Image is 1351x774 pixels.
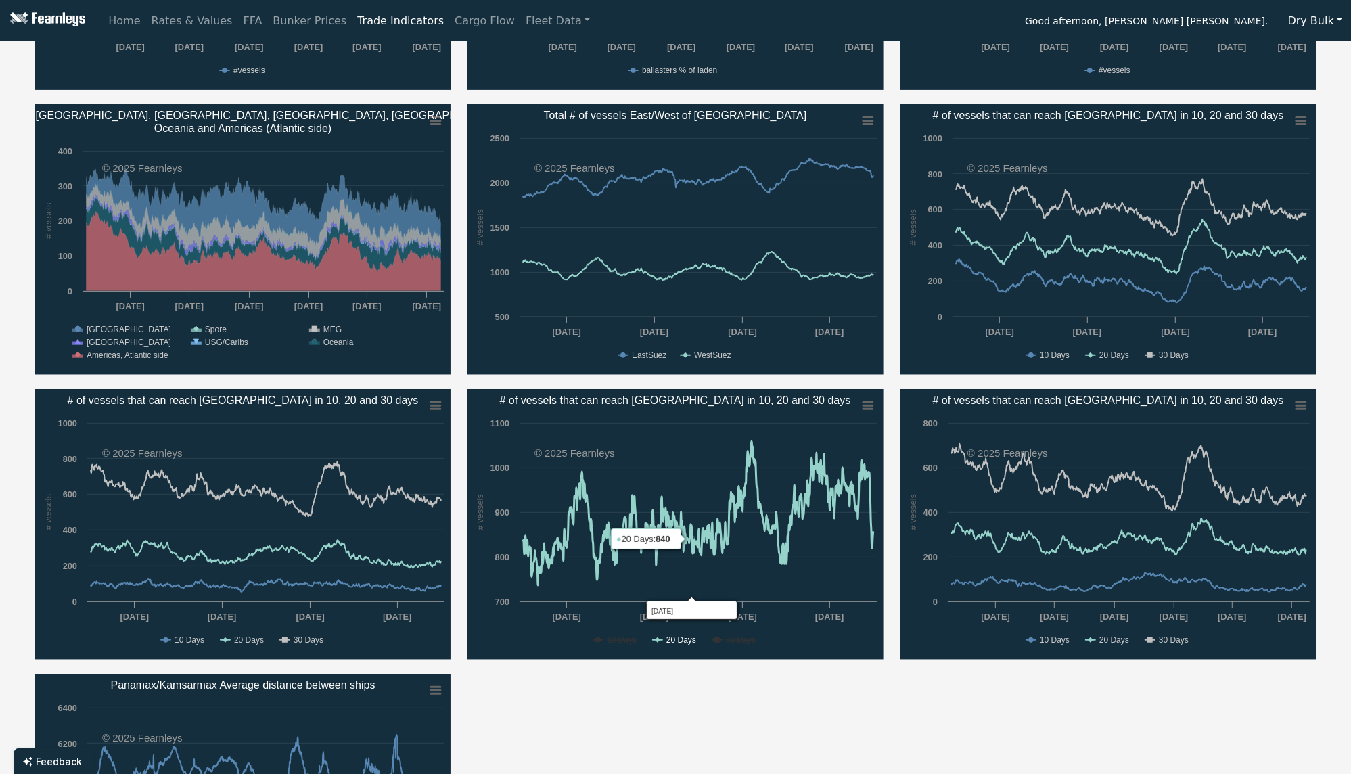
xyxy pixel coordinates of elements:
[553,327,581,337] text: [DATE]
[7,12,85,29] img: Fearnleys Logo
[1162,327,1190,337] text: [DATE]
[233,66,265,75] text: #vessels
[553,612,581,622] text: [DATE]
[58,739,76,749] text: 6200
[900,104,1316,375] svg: # of vessels that can reach Santos in 10, 20 and 30 days
[727,42,755,52] text: [DATE]
[608,42,636,52] text: [DATE]
[1040,635,1070,645] text: 10 Days
[490,223,509,233] text: 1500
[238,7,268,35] a: FFA
[900,389,1316,660] svg: # of vessels that can reach Baltimore in 10, 20 and 30 days
[1025,11,1268,34] span: Good afternoon, [PERSON_NAME] [PERSON_NAME].
[43,203,53,239] text: # vessels
[449,7,520,35] a: Cargo Flow
[520,7,595,35] a: Fleet Data
[58,181,72,191] text: 300
[632,350,666,360] text: EastSuez
[534,162,615,174] text: © 2025 Fearnleys
[616,534,622,544] tspan: ●
[204,338,248,347] text: USG/Caribs
[102,732,183,744] text: © 2025 Fearnleys
[67,286,72,296] text: 0
[293,635,323,645] text: 30 Days
[103,7,145,35] a: Home
[294,42,322,52] text: [DATE]
[382,612,411,622] text: [DATE]
[58,216,72,226] text: 200
[923,133,942,143] text: 1000
[642,66,717,75] text: ballasters % of laden
[1073,327,1101,337] text: [DATE]
[729,612,757,622] text: [DATE]
[175,42,203,52] text: [DATE]
[1099,635,1129,645] text: 20 Days
[58,703,76,713] text: 6400
[967,162,1048,174] text: © 2025 Fearnleys
[967,447,1048,459] text: © 2025 Fearnleys
[1101,612,1129,622] text: [DATE]
[495,597,509,607] text: 700
[58,251,72,261] text: 100
[72,597,76,607] text: 0
[938,312,942,322] text: 0
[1160,612,1188,622] text: [DATE]
[495,507,509,518] text: 900
[87,338,171,347] text: [GEOGRAPHIC_DATA]
[296,612,324,622] text: [DATE]
[490,463,509,473] text: 1000
[58,418,76,428] text: 1000
[495,552,509,562] text: 800
[986,327,1014,337] text: [DATE]
[726,635,756,645] text: 30 Days
[656,534,670,544] tspan: 840
[928,276,942,286] text: 200
[87,350,168,360] text: Americas, Atlantic side
[412,42,440,52] text: [DATE]
[607,635,637,645] text: 10 Days
[729,327,757,337] text: [DATE]
[490,418,509,428] text: 1100
[923,507,938,518] text: 400
[352,7,449,35] a: Trade Indicators
[1278,612,1306,622] text: [DATE]
[323,338,353,347] text: Oceania
[35,104,451,375] svg: # of vessels idle in China, Singapore, MEG, India, US/Caribs, Europe,​Oceania and Americas (Atlan...
[490,133,509,143] text: 2500
[1040,42,1069,52] text: [DATE]
[467,389,884,660] svg: # of vessels that can reach Port Hedland in 10, 20 and 30 days
[1278,42,1306,52] text: [DATE]
[175,301,203,311] text: [DATE]
[695,350,731,360] text: WestSuez
[62,561,76,571] text: 200
[116,42,144,52] text: [DATE]
[909,209,919,245] text: # vessels
[490,178,509,188] text: 2000
[500,394,851,407] text: # of vessels that can reach [GEOGRAPHIC_DATA] in 10, 20 and 30 days
[102,447,183,459] text: © 2025 Fearnleys
[1040,350,1070,360] text: 10 Days
[62,454,76,464] text: 800
[1159,635,1189,645] text: 30 Days
[294,301,322,311] text: [DATE]
[62,525,76,535] text: 400
[116,301,144,311] text: [DATE]
[909,494,919,530] text: # vessels
[923,552,938,562] text: 200
[923,418,938,428] text: 800
[666,635,696,645] text: 20 Days
[120,612,148,622] text: [DATE]
[207,612,235,622] text: [DATE]
[67,394,418,407] text: # of vessels that can reach [GEOGRAPHIC_DATA] in 10, 20 and 30 days
[815,612,844,622] text: [DATE]
[110,679,375,691] text: Panamax/Kamsarmax Average distance between ships
[495,312,509,322] text: 500
[235,42,263,52] text: [DATE]
[43,494,53,530] text: # vessels
[544,110,807,122] text: Total # of vessels East/West of [GEOGRAPHIC_DATA]
[1101,42,1129,52] text: [DATE]
[928,204,942,214] text: 600
[352,301,381,311] text: [DATE]
[815,327,844,337] text: [DATE]
[1218,42,1247,52] text: [DATE]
